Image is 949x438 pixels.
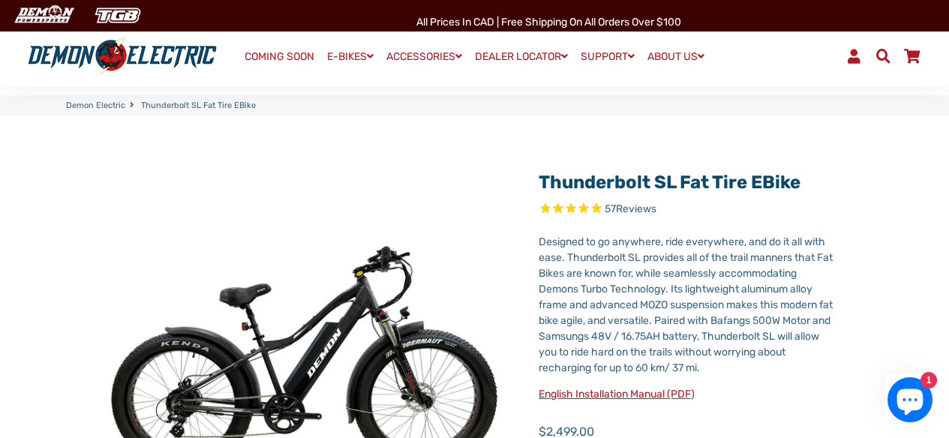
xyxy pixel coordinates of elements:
img: TGB Canada [87,3,149,28]
a: Demon Electric [66,100,125,112]
a: DEALER LOCATOR [470,46,573,67]
inbox-online-store-chat: Shopify online store chat [883,377,937,426]
span: Rated 4.9 out of 5 stars 57 reviews [539,201,838,218]
img: Demon Electric [8,3,80,28]
span: Designed to go anywhere, ride everywhere, and do it all with ease. Thunderbolt SL provides all of... [539,235,833,374]
a: E-BIKES [322,46,379,67]
img: Demon Electric logo [23,37,222,76]
a: Thunderbolt SL Fat Tire eBike [539,172,800,193]
a: English Installation Manual (PDF) [539,388,695,400]
span: Thunderbolt SL Fat Tire eBike [141,100,256,112]
a: ABOUT US [642,46,710,67]
a: SUPPORT [575,46,640,67]
a: ACCESSORIES [381,46,467,67]
span: All Prices in CAD | Free shipping on all orders over $100 [416,16,681,28]
span: 57 reviews [605,202,656,215]
a: COMING SOON [239,46,320,67]
span: Reviews [616,202,656,215]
